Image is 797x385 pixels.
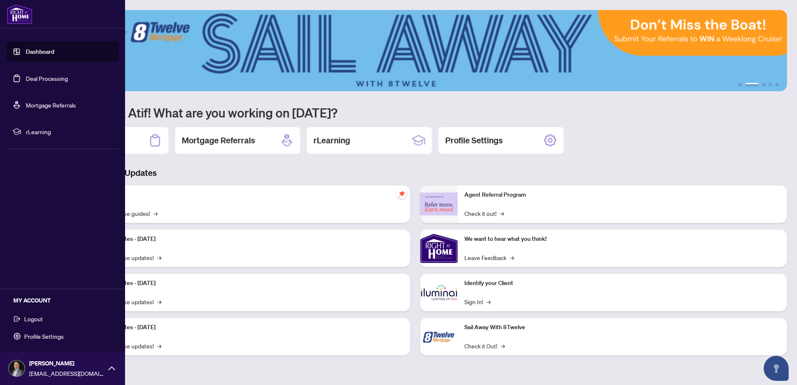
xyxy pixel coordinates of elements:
[43,167,787,179] h3: Brokerage & Industry Updates
[7,312,118,326] button: Logout
[7,329,118,343] button: Profile Settings
[157,297,161,306] span: →
[157,341,161,350] span: →
[29,359,104,368] span: [PERSON_NAME]
[745,83,759,86] button: 2
[182,135,255,146] h2: Mortgage Referrals
[43,10,787,91] img: Slide 1
[26,48,54,55] a: Dashboard
[24,330,64,343] span: Profile Settings
[29,369,104,378] span: [EMAIL_ADDRESS][DOMAIN_NAME]
[510,253,514,262] span: →
[88,235,404,244] p: Platform Updates - [DATE]
[739,83,742,86] button: 1
[464,297,491,306] a: Sign In!→
[157,253,161,262] span: →
[88,323,404,332] p: Platform Updates - [DATE]
[464,235,780,244] p: We want to hear what you think!
[775,83,779,86] button: 5
[445,135,503,146] h2: Profile Settings
[9,360,25,376] img: Profile Icon
[764,356,789,381] button: Open asap
[26,101,76,109] a: Mortgage Referrals
[420,192,458,215] img: Agent Referral Program
[26,127,113,136] span: rLearning
[762,83,765,86] button: 3
[486,297,491,306] span: →
[464,190,780,200] p: Agent Referral Program
[88,279,404,288] p: Platform Updates - [DATE]
[420,318,458,355] img: Sail Away With 8Twelve
[88,190,404,200] p: Self-Help
[464,323,780,332] p: Sail Away With 8Twelve
[420,274,458,311] img: Identify your Client
[153,209,158,218] span: →
[397,189,407,199] span: pushpin
[24,312,43,325] span: Logout
[464,341,505,350] a: Check it Out!→
[501,341,505,350] span: →
[43,105,787,120] h1: Welcome back Atif! What are you working on [DATE]?
[769,83,772,86] button: 4
[464,279,780,288] p: Identify your Client
[26,75,68,82] a: Deal Processing
[500,209,504,218] span: →
[420,230,458,267] img: We want to hear what you think!
[464,209,504,218] a: Check it out!→
[13,296,118,305] h5: MY ACCOUNT
[464,253,514,262] a: Leave Feedback→
[313,135,350,146] h2: rLearning
[7,4,33,24] img: logo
